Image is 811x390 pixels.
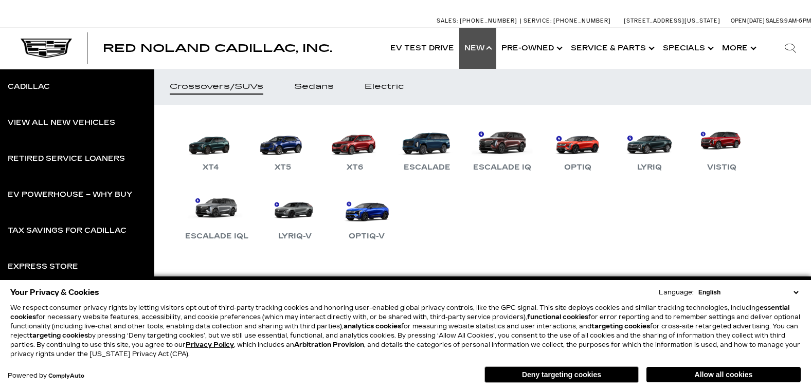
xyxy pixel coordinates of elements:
a: XT4 [180,120,242,174]
a: Sedans [279,69,349,105]
a: New [459,28,496,69]
div: Powered by [8,373,84,379]
span: [PHONE_NUMBER] [460,17,517,24]
div: OPTIQ-V [344,230,390,243]
div: Tax Savings for Cadillac [8,227,127,234]
a: XT6 [324,120,386,174]
select: Language Select [696,288,801,297]
span: Open [DATE] [731,17,765,24]
div: Language: [659,289,694,295]
a: Specials [658,28,717,69]
div: Escalade [399,161,456,174]
div: EV Powerhouse – Why Buy [8,191,132,198]
div: Crossovers/SUVs [170,83,263,90]
div: Cadillac [8,83,50,90]
div: Express Store [8,263,78,270]
strong: targeting cookies [591,323,650,330]
a: LYRIQ [619,120,680,174]
strong: analytics cookies [344,323,401,330]
a: Electric [349,69,419,105]
span: Sales: [766,17,784,24]
span: Your Privacy & Cookies [10,285,99,300]
button: Deny targeting cookies [484,366,639,383]
a: Escalade [396,120,458,174]
div: Escalade IQL [180,230,254,243]
a: OPTIQ [547,120,608,174]
a: Service & Parts [566,28,658,69]
div: Escalade IQ [468,161,536,174]
div: Sedans [294,83,334,90]
a: Escalade IQL [180,189,254,243]
span: Sales: [437,17,458,24]
span: Service: [524,17,552,24]
strong: targeting cookies [29,332,88,339]
a: VISTIQ [691,120,752,174]
div: OPTIQ [559,161,597,174]
strong: Arbitration Provision [294,341,364,348]
button: Allow all cookies [646,367,801,382]
span: [PHONE_NUMBER] [553,17,611,24]
a: Sales: [PHONE_NUMBER] [437,18,520,24]
a: [STREET_ADDRESS][US_STATE] [624,17,720,24]
a: EV Test Drive [385,28,459,69]
div: Electric [365,83,404,90]
div: LYRIQ-V [273,230,317,243]
strong: functional cookies [527,313,588,321]
button: More [717,28,760,69]
span: 9 AM-6 PM [784,17,811,24]
a: ComplyAuto [48,373,84,379]
a: Crossovers/SUVs [154,69,279,105]
a: Service: [PHONE_NUMBER] [520,18,614,24]
a: Red Noland Cadillac, Inc. [103,43,332,53]
img: Cadillac Dark Logo with Cadillac White Text [21,39,72,58]
a: Escalade IQ [468,120,536,174]
a: LYRIQ-V [264,189,326,243]
a: Privacy Policy [186,341,234,348]
div: VISTIQ [702,161,742,174]
div: LYRIQ [632,161,667,174]
div: XT5 [269,161,296,174]
div: XT6 [341,161,368,174]
a: OPTIQ-V [336,189,398,243]
a: XT5 [252,120,314,174]
div: Retired Service Loaners [8,155,125,162]
div: XT4 [197,161,224,174]
div: View All New Vehicles [8,119,115,126]
p: We respect consumer privacy rights by letting visitors opt out of third-party tracking cookies an... [10,303,801,359]
span: Red Noland Cadillac, Inc. [103,42,332,54]
a: Pre-Owned [496,28,566,69]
